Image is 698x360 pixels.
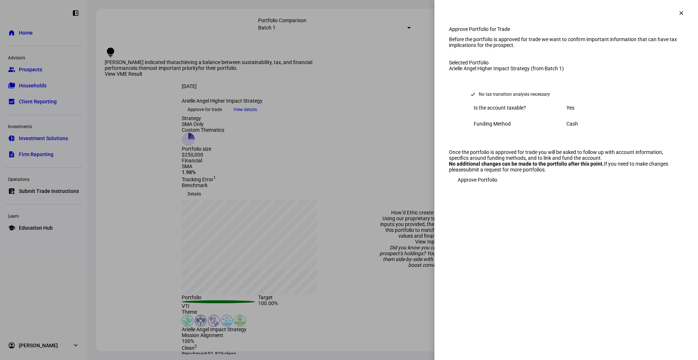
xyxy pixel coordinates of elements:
[458,173,497,187] span: Approve Portfolio
[464,167,545,173] a: submit a request for more portfolios
[449,60,683,66] div: Selected Portfolio
[474,121,566,127] div: Funding Method
[566,121,659,127] div: Cash
[449,173,506,187] button: Approve Portfolio
[474,105,566,111] div: Is the account taxable?
[449,161,604,167] strong: No additional changes can be made to the portfolio after this point.
[566,105,659,111] div: Yes
[479,91,550,98] div: No tax transition analysis necessary
[449,161,683,173] div: If you need to make changes please .
[470,91,476,97] mat-icon: check
[449,66,683,71] div: Arielle Angel Higher Impact Strategy (from Batch 1)
[449,36,683,48] div: Before the portfolio is approved for trade we want to confirm important information that can have...
[449,149,683,161] div: Once the portfolio is approved for trade you will be asked to follow up with account information,...
[449,26,683,32] div: Approve Portfolio for Trade
[678,10,685,16] mat-icon: clear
